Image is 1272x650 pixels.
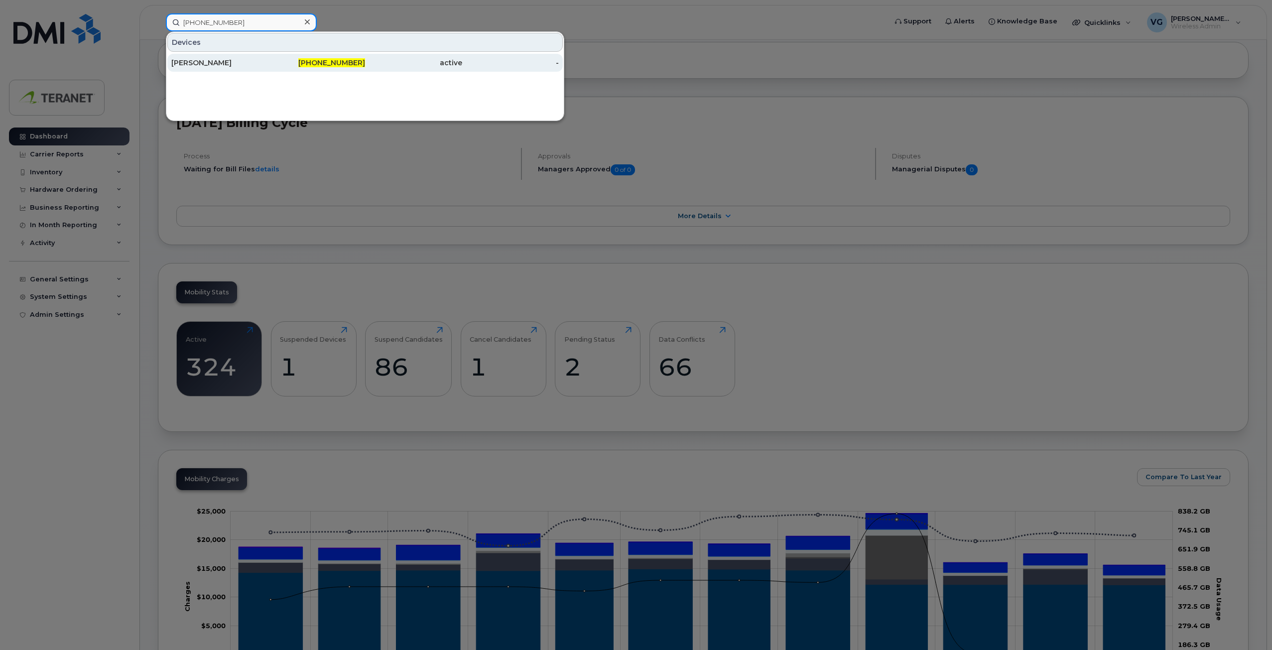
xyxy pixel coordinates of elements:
input: Find something... [166,13,317,31]
a: [PERSON_NAME][PHONE_NUMBER]active- [167,54,563,72]
div: - [462,58,559,68]
div: Devices [167,33,563,52]
div: active [365,58,462,68]
span: [PHONE_NUMBER] [298,58,365,67]
div: [PERSON_NAME] [171,58,268,68]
